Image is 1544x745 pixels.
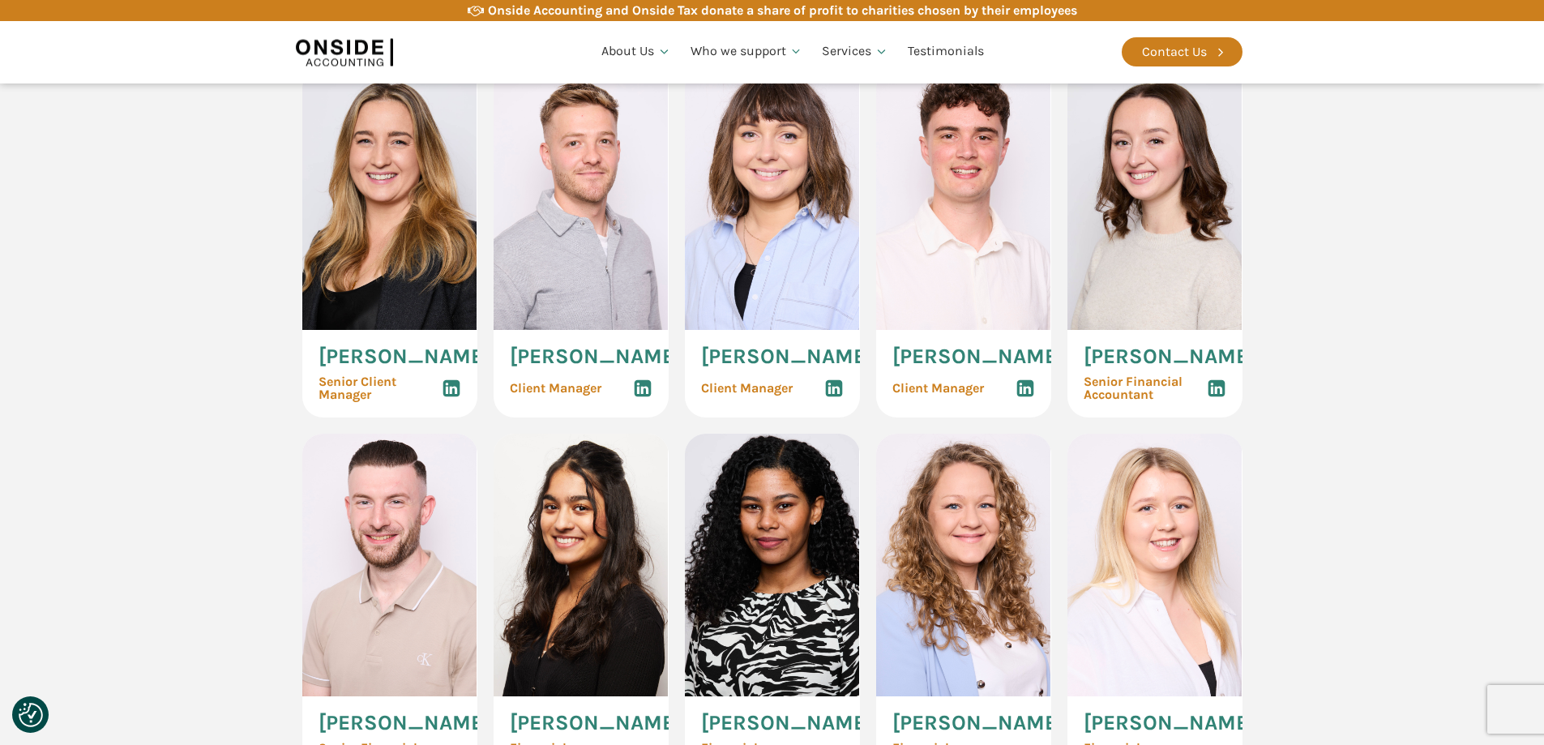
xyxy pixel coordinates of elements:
img: Revisit consent button [19,703,43,727]
span: Senior Financial Accountant [1084,375,1207,401]
span: [PERSON_NAME] [1084,713,1255,734]
span: [PERSON_NAME] [892,713,1064,734]
span: Senior Client Manager [319,375,442,401]
span: [PERSON_NAME] [1084,346,1255,367]
a: Contact Us [1122,37,1242,66]
a: Testimonials [898,24,994,79]
span: [PERSON_NAME] [892,346,1064,367]
span: [PERSON_NAME] [510,346,682,367]
span: Client Manager [510,382,601,395]
span: [PERSON_NAME] [319,346,490,367]
div: Contact Us [1142,41,1207,62]
span: Client Manager [701,382,793,395]
span: [PERSON_NAME] [701,346,873,367]
span: [PERSON_NAME] [510,713,682,734]
a: Services [812,24,898,79]
a: About Us [592,24,681,79]
span: Client Manager [892,382,984,395]
img: Onside Accounting [296,33,393,71]
span: [PERSON_NAME] [319,713,490,734]
span: [PERSON_NAME] [701,713,873,734]
button: Consent Preferences [19,703,43,727]
a: Who we support [681,24,813,79]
